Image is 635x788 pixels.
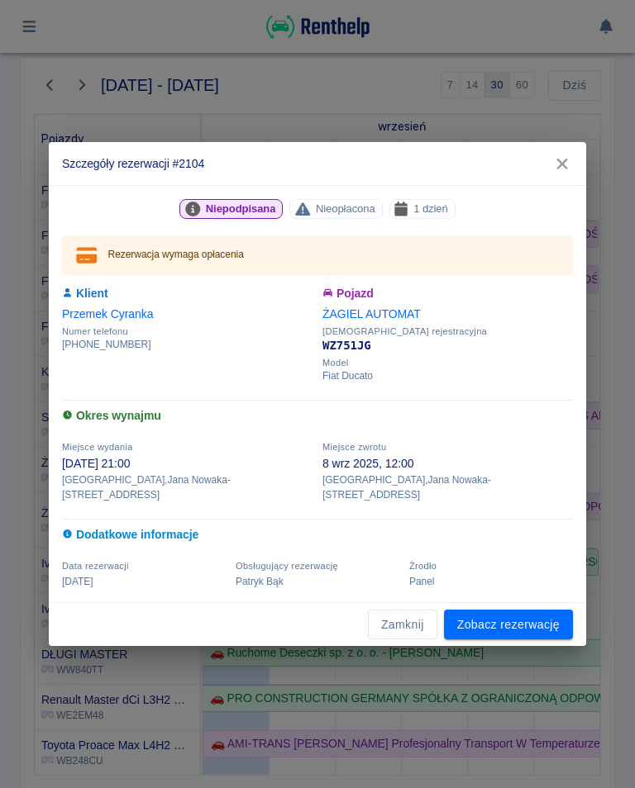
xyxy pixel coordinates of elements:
a: ŻAGIEL AUTOMAT [322,307,421,320]
p: Panel [409,574,573,589]
span: Miejsce wydania [62,442,133,452]
p: [GEOGRAPHIC_DATA] , Jana Nowaka-[STREET_ADDRESS] [62,472,313,502]
span: Niepodpisana [199,200,283,217]
span: Obsługujący rezerwację [236,561,338,571]
span: 1 dzień [407,200,455,217]
p: [PHONE_NUMBER] [62,337,313,352]
h6: Okres wynajmu [62,407,573,425]
a: Zobacz rezerwację [444,610,573,640]
div: Rezerwacja wymaga opłacenia [108,240,244,270]
p: Fiat Ducato [322,368,573,383]
h6: Dodatkowe informacje [62,526,573,544]
span: Numer telefonu [62,326,313,337]
p: 8 wrz 2025, 12:00 [322,455,573,472]
h6: Pojazd [322,285,573,302]
p: [DATE] 21:00 [62,455,313,472]
span: Żrodło [409,561,437,571]
span: Model [322,358,573,368]
h6: Klient [62,285,313,302]
h2: Szczegóły rezerwacji #2104 [49,142,586,185]
button: Zamknij [368,610,437,640]
p: [GEOGRAPHIC_DATA] , Jana Nowaka-[STREET_ADDRESS] [322,472,573,502]
p: WZ751JG [322,337,573,354]
span: [DEMOGRAPHIC_DATA] rejestracyjna [322,326,573,337]
span: Data rezerwacji [62,561,129,571]
span: Miejsce zwrotu [322,442,386,452]
span: Nieopłacona [309,200,382,217]
p: [DATE] [62,574,226,589]
a: Przemek Cyranka [62,307,154,320]
p: Patryk Bąk [236,574,399,589]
